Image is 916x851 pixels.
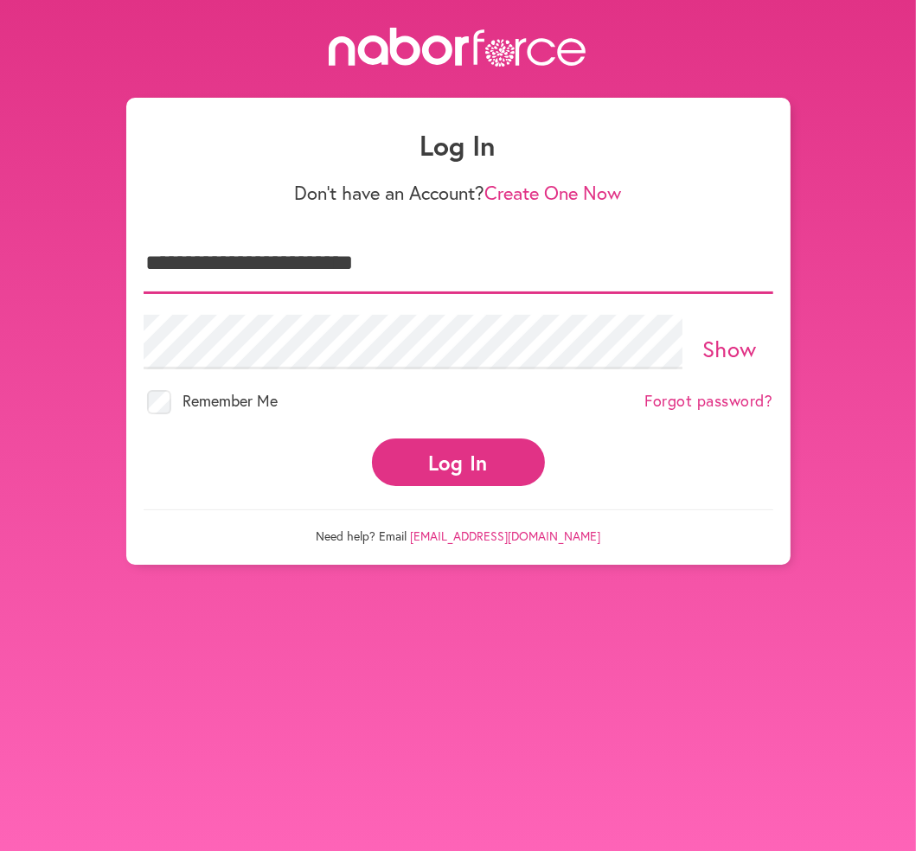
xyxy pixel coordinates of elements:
a: Show [702,334,757,363]
a: [EMAIL_ADDRESS][DOMAIN_NAME] [410,528,600,544]
button: Log In [372,438,545,486]
span: Remember Me [183,390,279,411]
a: Create One Now [485,180,622,205]
h1: Log In [144,129,773,162]
p: Don't have an Account? [144,182,773,204]
p: Need help? Email [144,509,773,544]
a: Forgot password? [645,392,773,411]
